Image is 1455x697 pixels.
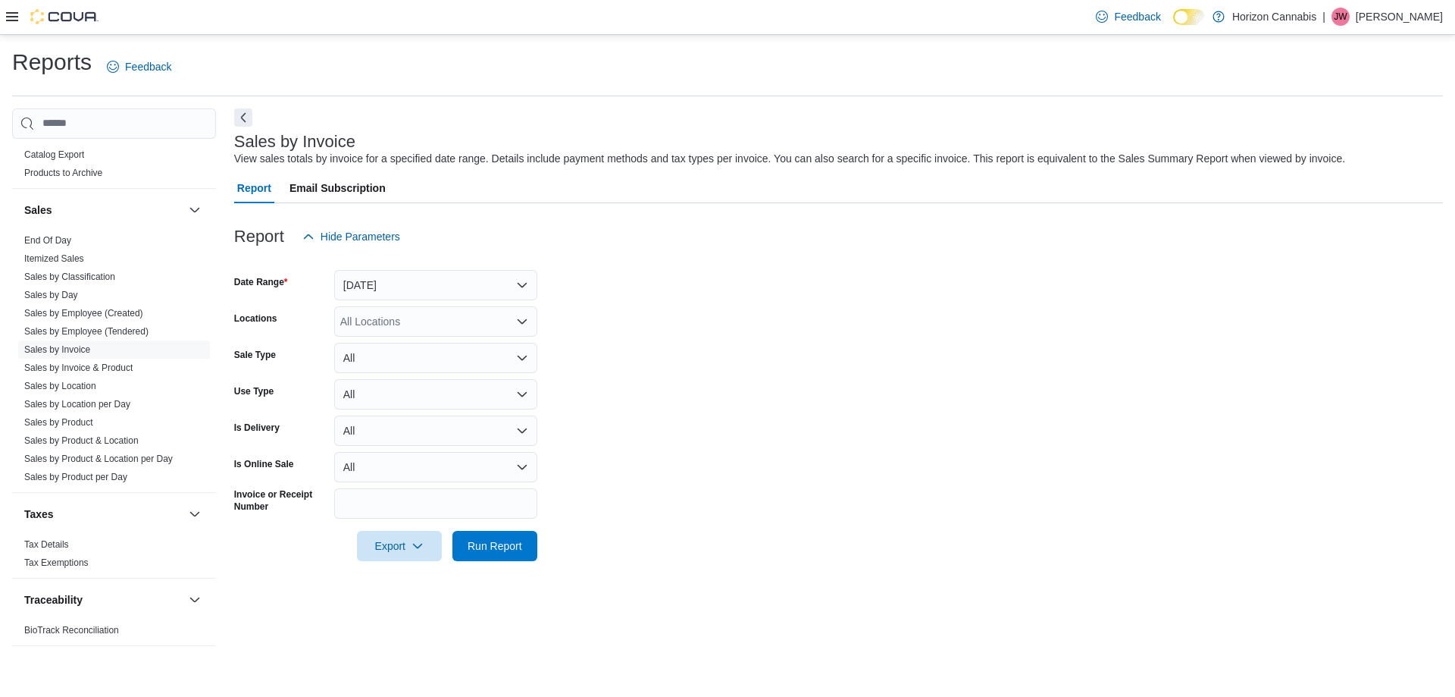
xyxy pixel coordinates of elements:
[24,557,89,568] a: Tax Exemptions
[24,203,183,218] button: Sales
[334,416,537,446] button: All
[186,591,204,609] button: Traceability
[24,454,173,464] a: Sales by Product & Location per Day
[24,507,183,522] button: Taxes
[24,289,78,301] span: Sales by Day
[1173,9,1205,25] input: Dark Mode
[24,149,84,160] a: Catalog Export
[24,417,93,428] a: Sales by Product
[296,221,406,252] button: Hide Parameters
[366,531,433,561] span: Export
[24,235,71,246] a: End Of Day
[24,539,69,550] a: Tax Details
[234,385,274,397] label: Use Type
[24,538,69,551] span: Tax Details
[24,363,133,373] a: Sales by Invoice & Product
[24,592,83,608] h3: Traceability
[24,557,89,569] span: Tax Exemptions
[234,458,294,470] label: Is Online Sale
[1331,8,1350,26] div: Joe Wiktorek
[24,362,133,374] span: Sales by Invoice & Product
[24,326,149,337] a: Sales by Employee (Tendered)
[1232,8,1316,26] p: Horizon Cannabis
[24,416,93,429] span: Sales by Product
[234,228,284,246] h3: Report
[24,149,84,161] span: Catalog Export
[234,488,328,513] label: Invoice or Receipt Number
[516,316,528,328] button: Open list of options
[234,151,1345,167] div: View sales totals by invoice for a specified date range. Details include payment methods and tax ...
[1114,9,1160,24] span: Feedback
[24,344,90,355] a: Sales by Invoice
[24,507,54,522] h3: Taxes
[24,471,127,483] span: Sales by Product per Day
[30,9,99,24] img: Cova
[234,133,355,151] h3: Sales by Invoice
[24,435,139,447] span: Sales by Product & Location
[1334,8,1347,26] span: JW
[24,624,119,636] span: BioTrack Reconciliation
[334,270,537,300] button: [DATE]
[101,52,177,82] a: Feedback
[24,398,130,410] span: Sales by Location per Day
[12,47,92,77] h1: Reports
[1090,2,1166,32] a: Feedback
[24,344,90,356] span: Sales by Invoice
[321,229,400,244] span: Hide Parameters
[24,380,96,392] span: Sales by Location
[24,325,149,338] span: Sales by Employee (Tendered)
[334,452,537,482] button: All
[24,472,127,482] a: Sales by Product per Day
[24,234,71,246] span: End Of Day
[234,108,252,127] button: Next
[24,399,130,410] a: Sales by Location per Day
[289,173,386,203] span: Email Subscription
[234,422,280,434] label: Is Delivery
[12,146,216,188] div: Products
[334,379,537,410] button: All
[125,59,171,74] span: Feedback
[24,290,78,300] a: Sales by Day
[186,505,204,523] button: Taxes
[12,535,216,578] div: Taxes
[24,307,143,319] span: Sales by Employee (Created)
[24,592,183,608] button: Traceability
[24,253,84,264] a: Itemized Sales
[186,201,204,219] button: Sales
[24,168,102,178] a: Products to Archive
[1173,25,1174,26] span: Dark Mode
[334,343,537,373] button: All
[24,308,143,319] a: Sales by Employee (Created)
[1322,8,1325,26] p: |
[24,381,96,391] a: Sales by Location
[24,625,119,636] a: BioTrack Reconciliation
[24,435,139,446] a: Sales by Product & Location
[234,276,288,288] label: Date Range
[24,453,173,465] span: Sales by Product & Location per Day
[12,231,216,492] div: Sales
[24,253,84,265] span: Itemized Sales
[468,538,522,554] span: Run Report
[234,349,276,361] label: Sale Type
[237,173,271,203] span: Report
[357,531,442,561] button: Export
[234,312,277,325] label: Locations
[24,272,115,282] a: Sales by Classification
[24,167,102,179] span: Products to Archive
[12,621,216,645] div: Traceability
[24,203,52,218] h3: Sales
[24,271,115,283] span: Sales by Classification
[452,531,537,561] button: Run Report
[1356,8,1443,26] p: [PERSON_NAME]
